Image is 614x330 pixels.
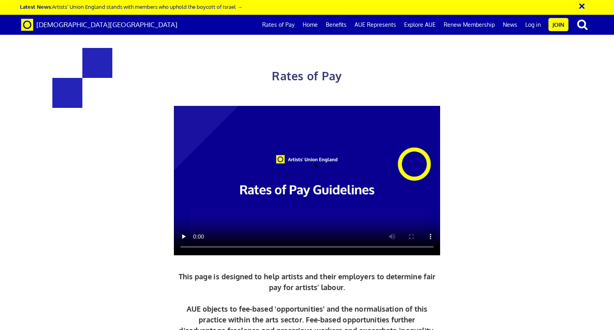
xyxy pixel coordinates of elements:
a: News [499,15,521,35]
strong: Latest News: [20,3,52,10]
span: Rates of Pay [272,69,342,83]
a: Latest News:Artists’ Union England stands with members who uphold the boycott of Israel → [20,3,242,10]
button: search [570,16,595,33]
a: Home [299,15,322,35]
a: Join [548,18,568,31]
a: Brand [DEMOGRAPHIC_DATA][GEOGRAPHIC_DATA] [15,15,183,35]
a: Benefits [322,15,351,35]
a: Renew Membership [440,15,499,35]
a: AUE Represents [351,15,400,35]
a: Explore AUE [400,15,440,35]
a: Rates of Pay [258,15,299,35]
a: Log in [521,15,545,35]
span: [DEMOGRAPHIC_DATA][GEOGRAPHIC_DATA] [36,20,177,29]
